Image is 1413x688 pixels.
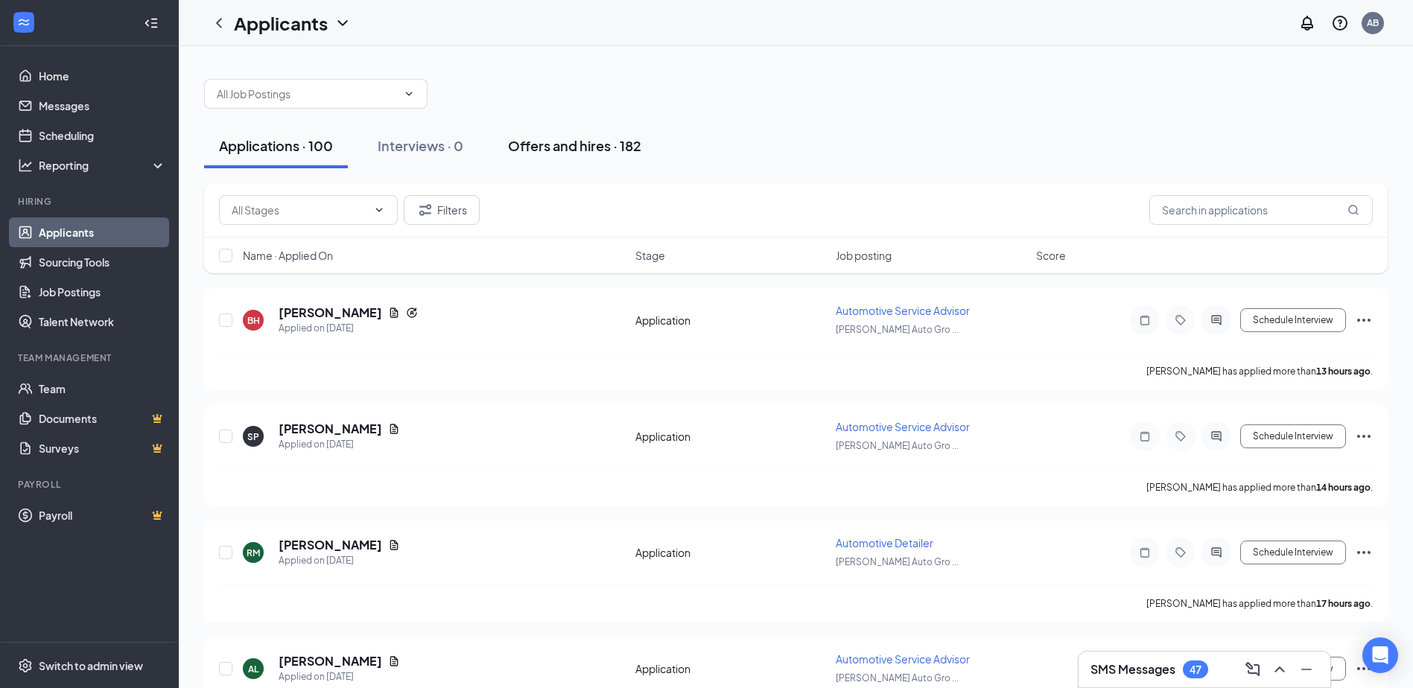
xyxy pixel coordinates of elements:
svg: Tag [1172,430,1190,442]
div: Team Management [18,351,163,364]
div: Offers and hires · 182 [508,136,641,155]
a: Home [39,61,166,91]
span: [PERSON_NAME] Auto Gro ... [836,672,959,684]
div: Application [635,429,827,444]
svg: Ellipses [1355,544,1373,561]
a: Applicants [39,217,166,247]
svg: QuestionInfo [1331,14,1349,32]
div: Applied on [DATE] [279,669,400,684]
svg: Reapply [406,307,418,319]
svg: Minimize [1298,660,1315,678]
button: Schedule Interview [1240,308,1346,332]
svg: Collapse [144,16,159,31]
svg: Note [1136,314,1154,326]
input: All Stages [232,202,367,218]
span: [PERSON_NAME] Auto Gro ... [836,324,959,335]
svg: Analysis [18,158,33,173]
div: Open Intercom Messenger [1362,637,1398,673]
svg: Document [388,655,400,667]
div: 47 [1190,663,1201,676]
div: AB [1367,16,1379,29]
svg: Filter [416,201,434,219]
svg: Ellipses [1355,311,1373,329]
span: [PERSON_NAME] Auto Gro ... [836,440,959,451]
span: Automotive Detailer [836,536,933,550]
div: Applications · 100 [219,136,333,155]
svg: MagnifyingGlass [1347,204,1359,216]
a: Job Postings [39,277,166,307]
span: Name · Applied On [243,248,333,263]
b: 14 hours ago [1316,482,1371,493]
button: Schedule Interview [1240,541,1346,564]
svg: ActiveChat [1207,314,1225,326]
svg: Document [388,539,400,551]
span: Job posting [836,248,892,263]
div: Switch to admin view [39,658,143,673]
svg: Notifications [1298,14,1316,32]
svg: Settings [18,658,33,673]
a: PayrollCrown [39,500,166,530]
svg: Tag [1172,314,1190,326]
div: Application [635,313,827,328]
button: ChevronUp [1268,657,1292,681]
a: Sourcing Tools [39,247,166,277]
svg: Ellipses [1355,660,1373,678]
button: Minimize [1295,657,1318,681]
h5: [PERSON_NAME] [279,537,382,553]
a: SurveysCrown [39,433,166,463]
svg: Tag [1172,547,1190,558]
h3: SMS Messages [1090,661,1175,678]
span: Stage [635,248,665,263]
div: Payroll [18,478,163,491]
svg: ActiveChat [1207,547,1225,558]
span: Score [1036,248,1066,263]
div: Interviews · 0 [378,136,463,155]
svg: ChevronDown [334,14,352,32]
svg: ChevronDown [373,204,385,216]
h5: [PERSON_NAME] [279,305,382,321]
a: Messages [39,91,166,121]
svg: ActiveChat [1207,430,1225,442]
b: 13 hours ago [1316,366,1371,377]
span: Automotive Service Advisor [836,420,970,433]
p: [PERSON_NAME] has applied more than . [1146,597,1373,610]
h5: [PERSON_NAME] [279,653,382,669]
p: [PERSON_NAME] has applied more than . [1146,365,1373,378]
a: Scheduling [39,121,166,150]
div: Application [635,661,827,676]
svg: Document [388,307,400,319]
span: [PERSON_NAME] Auto Gro ... [836,556,959,567]
input: Search in applications [1149,195,1373,225]
span: Automotive Service Advisor [836,304,970,317]
input: All Job Postings [217,86,397,102]
a: Team [39,374,166,404]
button: Schedule Interview [1240,424,1346,448]
button: Filter Filters [404,195,480,225]
svg: ChevronUp [1271,660,1289,678]
div: Applied on [DATE] [279,321,418,336]
div: Hiring [18,195,163,208]
div: Reporting [39,158,167,173]
svg: Ellipses [1355,427,1373,445]
svg: ComposeMessage [1244,660,1262,678]
p: [PERSON_NAME] has applied more than . [1146,481,1373,494]
svg: Note [1136,430,1154,442]
div: BH [247,314,260,327]
div: SP [247,430,259,443]
a: Talent Network [39,307,166,337]
span: Automotive Service Advisor [836,652,970,666]
button: ComposeMessage [1241,657,1265,681]
a: ChevronLeft [210,14,228,32]
b: 17 hours ago [1316,598,1371,609]
div: Applied on [DATE] [279,553,400,568]
div: RM [247,547,260,559]
div: Applied on [DATE] [279,437,400,452]
h5: [PERSON_NAME] [279,421,382,437]
div: AL [248,663,258,675]
h1: Applicants [234,10,328,36]
svg: WorkstreamLogo [16,15,31,30]
svg: Document [388,423,400,435]
div: Application [635,545,827,560]
svg: ChevronDown [403,88,415,100]
a: DocumentsCrown [39,404,166,433]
